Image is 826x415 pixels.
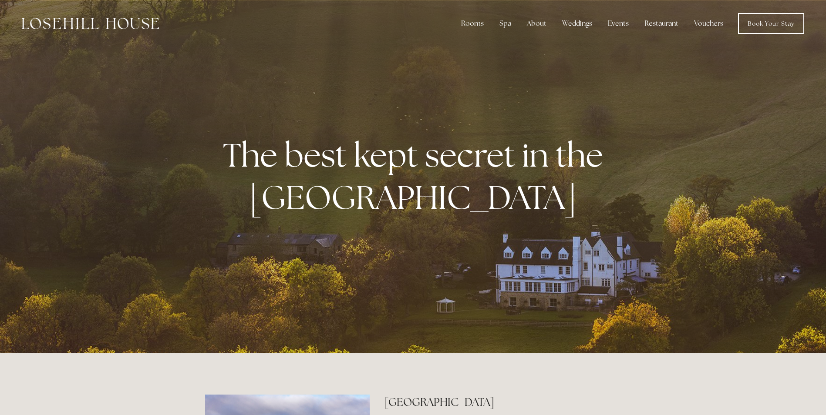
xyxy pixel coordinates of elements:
[520,15,553,32] div: About
[555,15,599,32] div: Weddings
[601,15,636,32] div: Events
[384,395,621,410] h2: [GEOGRAPHIC_DATA]
[687,15,730,32] a: Vouchers
[223,134,610,219] strong: The best kept secret in the [GEOGRAPHIC_DATA]
[738,13,804,34] a: Book Your Stay
[454,15,491,32] div: Rooms
[22,18,159,29] img: Losehill House
[637,15,685,32] div: Restaurant
[492,15,518,32] div: Spa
